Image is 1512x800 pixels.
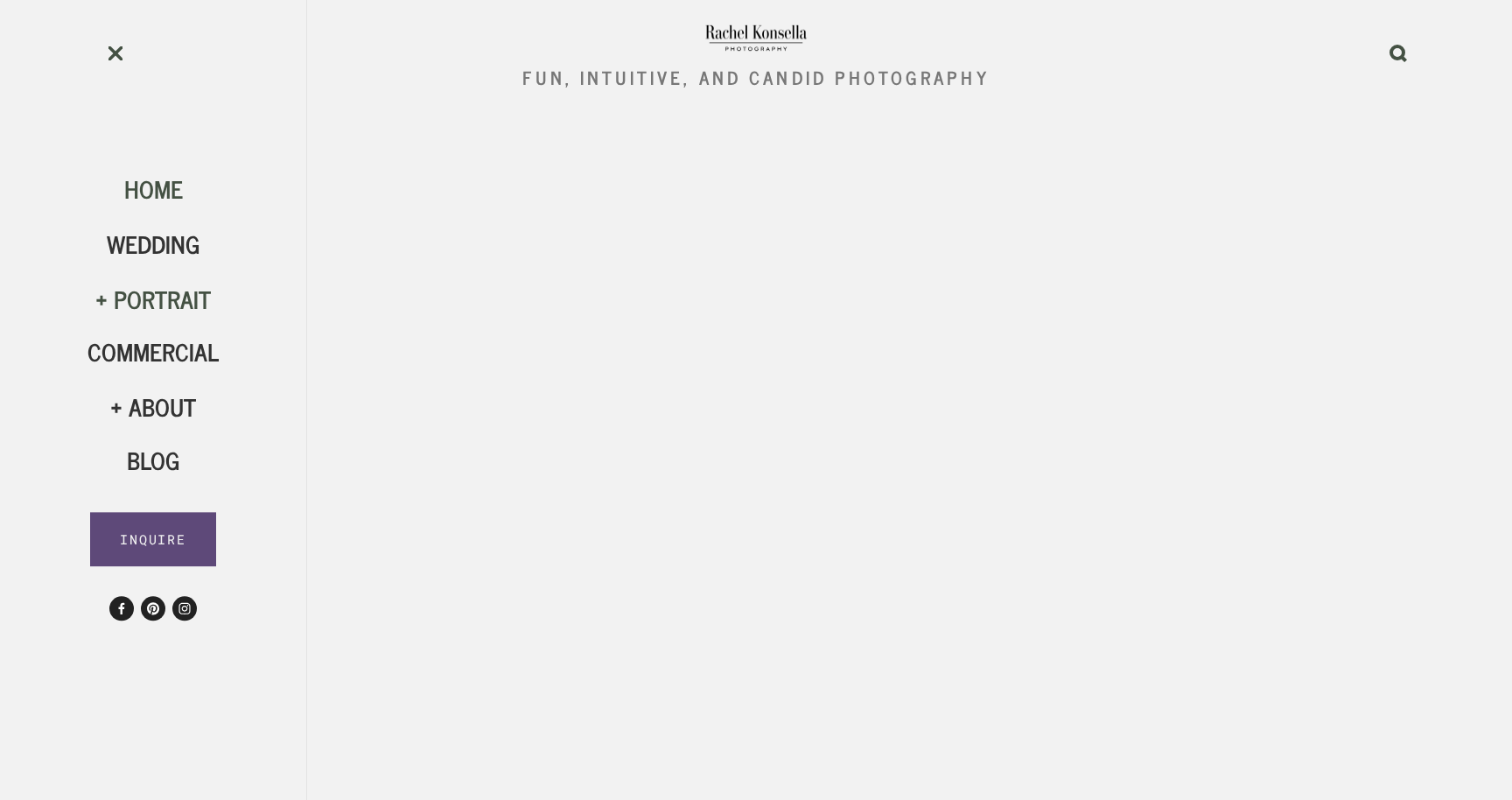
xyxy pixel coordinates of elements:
[172,596,197,621] a: Instagram
[109,596,134,621] a: Rachel Konsella
[107,224,200,263] a: Wedding
[87,284,219,314] div: Portrait
[141,596,165,621] a: KonsellaPhoto
[127,440,180,479] a: Blog
[90,512,217,566] a: INQUIRE
[124,169,183,207] a: Home
[87,333,219,371] a: Commercial
[87,392,219,422] div: About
